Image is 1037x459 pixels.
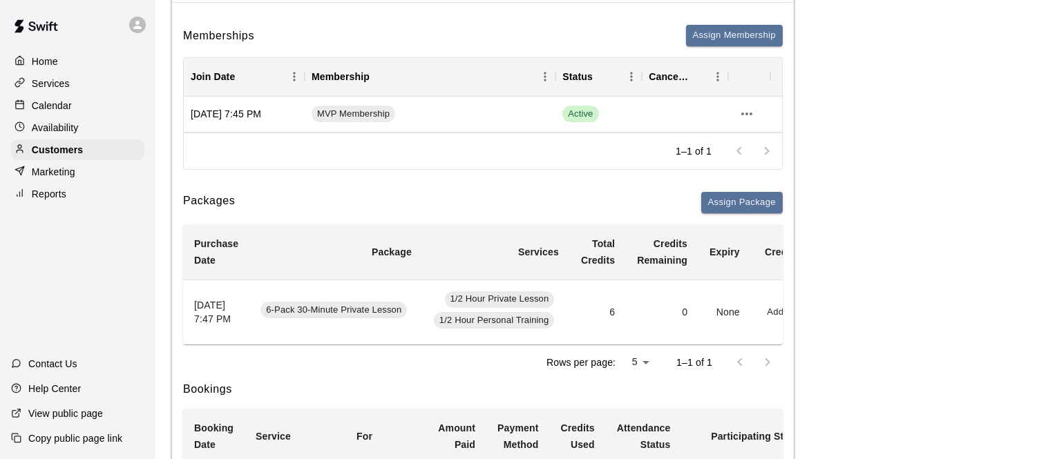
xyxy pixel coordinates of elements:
a: Home [11,51,144,72]
button: Menu [707,66,728,87]
div: Status [555,57,642,96]
p: Marketing [32,165,75,179]
a: Availability [11,117,144,138]
b: Amount Paid [438,422,475,450]
span: 6-Pack 30-Minute Private Lesson [260,304,407,317]
button: Sort [370,67,389,86]
b: Purchase Date [194,238,238,266]
div: Cancel Date [642,57,728,96]
span: 1/2 Hour Personal Training [434,314,555,327]
div: [DATE] 7:45 PM [184,97,305,133]
b: Service [256,431,291,442]
button: Assign Membership [686,25,783,46]
button: more actions [735,102,759,126]
p: View public page [28,407,103,420]
b: Booking Date [194,422,234,450]
td: 6 [570,280,626,344]
p: Customers [32,143,83,157]
a: 6-Pack 30-Minute Private Lesson [260,306,412,317]
td: 0 [626,280,698,344]
button: Add [762,302,790,323]
p: Copy public page link [28,431,122,445]
div: Join Date [191,57,235,96]
th: [DATE] 7:47 PM [183,280,249,344]
button: Menu [284,66,305,87]
p: Calendar [32,99,72,113]
b: Credit Actions [765,246,832,257]
table: simple table [183,224,843,344]
h6: Packages [183,192,235,213]
b: Credits Used [561,422,595,450]
div: Membership [312,57,370,96]
b: Credits Remaining [637,238,687,266]
a: MVP Membership [312,106,400,122]
p: Services [32,77,70,90]
div: Membership [305,57,555,96]
div: Cancel Date [649,57,688,96]
div: Status [562,57,593,96]
span: MVP Membership [312,108,395,121]
span: Active [562,108,598,121]
button: Menu [535,66,555,87]
p: 1–1 of 1 [676,355,712,369]
span: 1/2 Hour Private Lesson [445,293,555,306]
p: Help Center [28,382,81,395]
b: Package [372,246,412,257]
p: Reports [32,187,66,201]
span: Active [562,106,598,122]
p: Home [32,55,58,68]
a: Services [11,73,144,94]
a: Reports [11,184,144,204]
h6: Memberships [183,27,254,45]
td: None [698,280,751,344]
button: Menu [621,66,642,87]
button: Sort [688,67,707,86]
a: Calendar [11,95,144,116]
div: 5 [621,352,654,372]
h6: Bookings [183,380,783,398]
p: Contact Us [28,357,77,371]
p: Rows per page: [546,355,616,369]
b: Expiry [710,246,740,257]
b: Services [518,246,559,257]
b: For [356,431,372,442]
button: Assign Package [701,192,783,213]
a: Customers [11,139,144,160]
b: Total Credits [581,238,615,266]
a: Marketing [11,162,144,182]
button: Sort [235,67,254,86]
b: Attendance Status [617,422,671,450]
p: 1–1 of 1 [676,144,712,158]
b: Participating Staff [711,431,796,442]
b: Payment Method [497,422,538,450]
button: Sort [593,67,612,86]
div: Join Date [184,57,305,96]
p: Availability [32,121,79,135]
